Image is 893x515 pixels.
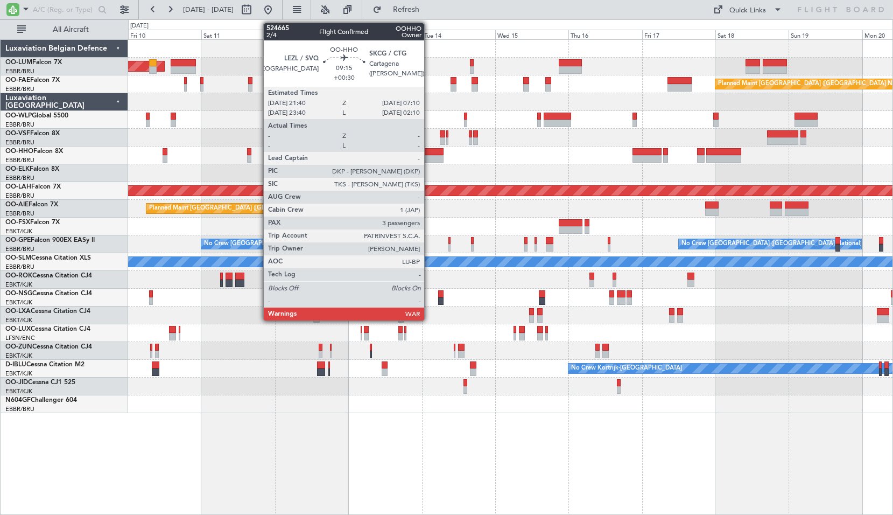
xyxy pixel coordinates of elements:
[5,184,61,190] a: OO-LAHFalcon 7X
[348,30,421,39] div: Mon 13
[5,121,34,129] a: EBBR/BRU
[5,77,60,83] a: OO-FAEFalcon 7X
[201,30,275,39] div: Sat 11
[571,360,682,377] div: No Crew Kortrijk-[GEOGRAPHIC_DATA]
[5,273,92,279] a: OO-ROKCessna Citation CJ4
[5,219,30,226] span: OO-FSX
[5,344,92,350] a: OO-ZUNCessna Citation CJ4
[5,370,32,378] a: EBKT/KJK
[5,344,32,350] span: OO-ZUN
[5,166,30,172] span: OO-ELK
[5,148,33,155] span: OO-HHO
[5,113,68,119] a: OO-WLPGlobal 5500
[5,379,75,386] a: OO-JIDCessna CJ1 525
[28,26,114,33] span: All Aircraft
[568,30,642,39] div: Thu 16
[5,210,34,218] a: EBBR/BRU
[5,326,31,332] span: OO-LUX
[384,6,429,13] span: Refresh
[5,148,63,155] a: OO-HHOFalcon 8X
[5,273,32,279] span: OO-ROK
[5,67,34,75] a: EBBR/BRU
[5,237,31,243] span: OO-GPE
[130,22,149,31] div: [DATE]
[422,30,495,39] div: Tue 14
[5,219,60,226] a: OO-FSXFalcon 7X
[5,290,32,297] span: OO-NSG
[5,85,34,93] a: EBBR/BRU
[5,397,77,403] a: N604GFChallenger 604
[5,326,90,332] a: OO-LUXCessna Citation CJ4
[5,201,29,208] span: OO-AIE
[5,263,34,271] a: EBBR/BRU
[642,30,715,39] div: Fri 17
[708,1,787,18] button: Quick Links
[5,237,95,243] a: OO-GPEFalcon 900EX EASy II
[149,200,319,217] div: Planned Maint [GEOGRAPHIC_DATA] ([GEOGRAPHIC_DATA])
[5,405,34,413] a: EBBR/BRU
[5,255,91,261] a: OO-SLMCessna Citation XLS
[5,192,34,200] a: EBBR/BRU
[5,387,32,395] a: EBKT/KJK
[5,361,26,368] span: D-IBLU
[5,77,30,83] span: OO-FAE
[5,227,32,235] a: EBKT/KJK
[5,113,32,119] span: OO-WLP
[5,245,34,253] a: EBBR/BRU
[5,59,62,66] a: OO-LUMFalcon 7X
[5,308,31,315] span: OO-LXA
[5,316,32,324] a: EBKT/KJK
[5,130,30,137] span: OO-VSF
[729,5,766,16] div: Quick Links
[5,281,32,289] a: EBKT/KJK
[5,361,85,368] a: D-IBLUCessna Citation M2
[495,30,568,39] div: Wed 15
[327,76,421,92] div: Planned Maint Melsbroek Air Base
[681,236,862,252] div: No Crew [GEOGRAPHIC_DATA] ([GEOGRAPHIC_DATA] National)
[5,334,35,342] a: LFSN/ENC
[183,5,234,15] span: [DATE] - [DATE]
[5,59,32,66] span: OO-LUM
[204,236,384,252] div: No Crew [GEOGRAPHIC_DATA] ([GEOGRAPHIC_DATA] National)
[5,298,32,307] a: EBKT/KJK
[5,201,58,208] a: OO-AIEFalcon 7X
[5,255,31,261] span: OO-SLM
[128,30,201,39] div: Fri 10
[5,184,31,190] span: OO-LAH
[715,30,789,39] div: Sat 18
[5,138,34,147] a: EBBR/BRU
[5,379,28,386] span: OO-JID
[5,166,59,172] a: OO-ELKFalcon 8X
[368,1,432,18] button: Refresh
[5,174,34,182] a: EBBR/BRU
[5,308,90,315] a: OO-LXACessna Citation CJ4
[275,30,348,39] div: Sun 12
[5,130,60,137] a: OO-VSFFalcon 8X
[5,352,32,360] a: EBKT/KJK
[33,2,95,18] input: A/C (Reg. or Type)
[789,30,862,39] div: Sun 19
[5,290,92,297] a: OO-NSGCessna Citation CJ4
[5,397,31,403] span: N604GF
[5,156,34,164] a: EBBR/BRU
[12,21,117,38] button: All Aircraft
